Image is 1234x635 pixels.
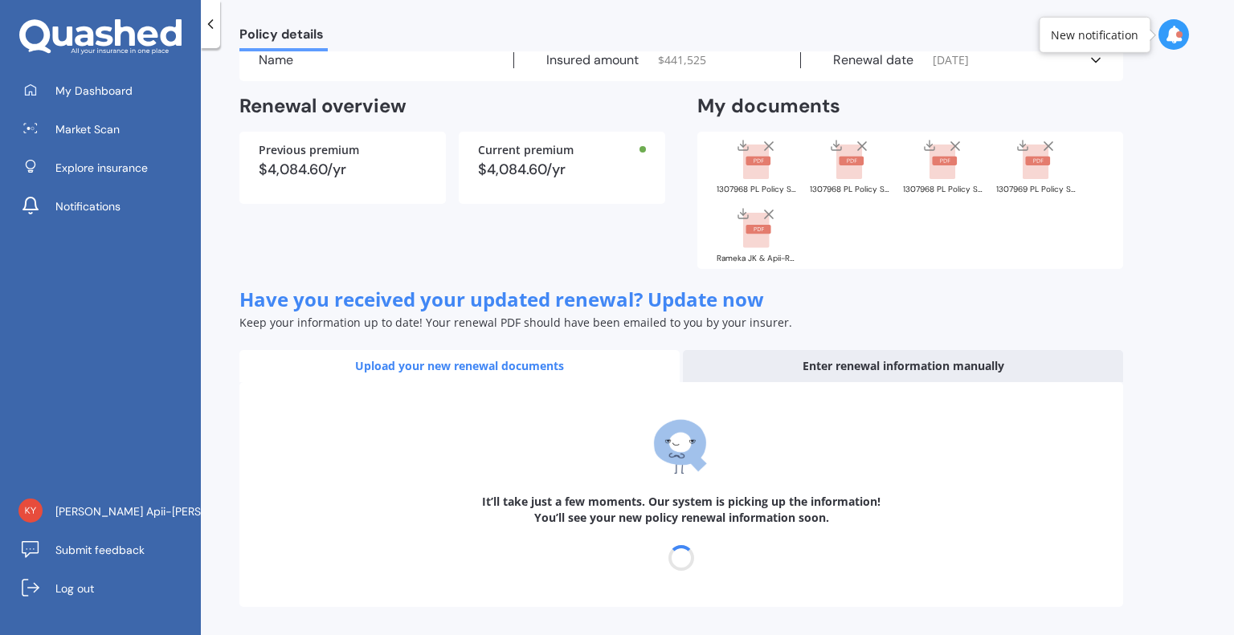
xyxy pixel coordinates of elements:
img: 1f8e222d11127618d35e8315da32c167 [18,499,43,523]
h2: My documents [697,94,840,119]
a: Notifications [12,190,201,222]
div: $4,084.60/yr [259,162,427,177]
div: Upload your new renewal documents [239,350,680,382]
div: 1307969 PL Policy Schedule 2021 (1).pdf [996,185,1077,193]
span: Submit feedback [55,542,145,558]
span: [DATE] [933,52,969,68]
span: Log out [55,580,94,596]
span: Have you received your updated renewal? Update now [239,286,764,312]
span: My Dashboard [55,83,133,99]
div: Rameka JK & Apii-Rameka KT PL#1307968 Policy Schedule 2020.pdf [717,254,797,263]
div: Enter renewal information manually [683,350,1123,382]
img: q-folded-arms.svg [641,399,721,481]
label: Insured amount [546,52,639,68]
div: New notification [1051,26,1138,43]
span: Policy details [239,26,328,48]
div: 1307968 PL Policy Schedule 2023.PDF [810,185,890,193]
a: My Dashboard [12,75,201,107]
h2: Renewal overview [239,94,665,119]
b: It’ll take just a few moments. Our system is picking up the information! You’ll see your new poli... [482,494,881,525]
span: Market Scan [55,121,120,137]
span: $ 441,525 [658,52,706,68]
div: Current premium [478,145,646,156]
div: $4,084.60/yr [478,162,646,177]
span: Notifications [55,198,121,214]
label: Name [259,52,293,68]
div: 1307968 PL Policy Schedule 2022.pdf [903,185,983,193]
span: [PERSON_NAME] Apii-[PERSON_NAME] [55,503,259,519]
a: Log out [12,572,201,604]
a: Submit feedback [12,534,201,566]
span: Keep your information up to date! Your renewal PDF should have been emailed to you by your insurer. [239,315,792,330]
label: Renewal date [833,52,913,68]
a: [PERSON_NAME] Apii-[PERSON_NAME] [12,495,201,527]
div: 1307968 PL Policy Schedule 2024.pdf [717,185,797,193]
a: Explore insurance [12,152,201,184]
div: Previous premium [259,145,427,156]
a: Market Scan [12,113,201,145]
span: Explore insurance [55,160,148,176]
